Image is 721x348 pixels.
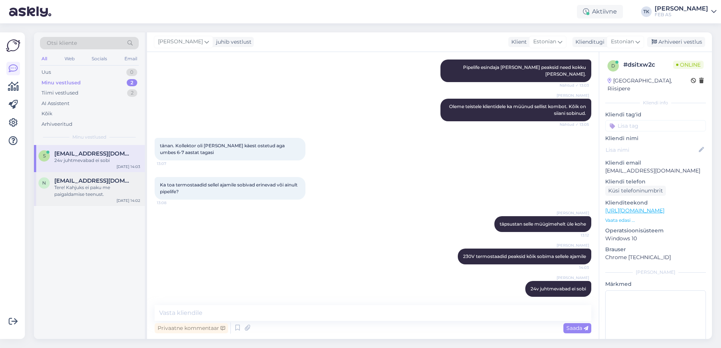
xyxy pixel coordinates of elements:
span: [PERSON_NAME] [557,93,589,98]
input: Lisa nimi [606,146,697,154]
span: nataliapa3871@gmail.com [54,177,133,184]
div: 2 [127,89,137,97]
p: Brauser [605,246,706,253]
span: [PERSON_NAME] [158,38,203,46]
span: Estonian [533,38,556,46]
span: stanislav.tumanik@gmail.com [54,150,133,157]
div: [DATE] 14:02 [117,198,140,203]
div: All [40,54,49,64]
div: TK [641,6,652,17]
div: Aktiivne [577,5,623,18]
div: [DATE] 14:03 [117,164,140,169]
span: [PERSON_NAME] [557,243,589,248]
p: Vaata edasi ... [605,217,706,224]
div: [PERSON_NAME] [605,269,706,276]
div: Kliendi info [605,99,706,106]
div: FEB AS [655,12,708,18]
span: Oleme teistele klientidele ka müünud sellist kombot. Kõik on siiani sobinud. [449,104,587,116]
p: Märkmed [605,280,706,288]
input: Lisa tag [605,120,706,131]
p: Kliendi email [605,159,706,167]
span: Nähtud ✓ 13:03 [560,82,589,88]
p: Kliendi nimi [605,134,706,142]
div: 2 [127,79,137,87]
span: n [42,180,46,186]
span: d [611,63,615,69]
div: Klienditugi [572,38,604,46]
img: Askly Logo [6,38,20,53]
div: Tiimi vestlused [41,89,78,97]
span: 24v juhtmevabad ei sobi [531,286,586,292]
span: 13:08 [157,200,185,206]
div: juhib vestlust [213,38,252,46]
span: Nähtud ✓ 13:05 [560,122,589,127]
p: Klienditeekond [605,199,706,207]
span: 14:03 [561,265,589,270]
div: Socials [90,54,109,64]
span: Minu vestlused [72,134,106,140]
p: [EMAIL_ADDRESS][DOMAIN_NAME] [605,167,706,175]
p: Chrome [TECHNICAL_ID] [605,253,706,261]
div: Privaatne kommentaar [155,323,228,333]
span: [PERSON_NAME] [557,210,589,216]
p: Kliendi tag'id [605,111,706,119]
p: Operatsioonisüsteem [605,227,706,235]
span: täpsustan selle müügimehelt üle kohe [500,221,586,227]
div: AI Assistent [41,100,69,107]
p: Windows 10 [605,235,706,243]
div: Tere! Kahjuks ei paku me paigaldamise teenust. [54,184,140,198]
span: [PERSON_NAME] [557,275,589,281]
span: Estonian [611,38,634,46]
div: 24v juhtmevabad ei sobi [54,157,140,164]
span: Saada [566,325,588,331]
div: 0 [126,69,137,76]
span: 13:12 [561,232,589,238]
div: [PERSON_NAME] [655,6,708,12]
div: Klient [508,38,527,46]
div: Kõik [41,110,52,118]
div: Arhiveeri vestlus [647,37,705,47]
div: Uus [41,69,51,76]
div: # dsitxw2c [623,60,673,69]
span: 13:07 [157,161,185,166]
a: [PERSON_NAME]FEB AS [655,6,716,18]
span: Ka toa termostaadid sellel ajamile sobivad erinevad või ainult pipelife? [160,182,299,194]
span: Online [673,61,704,69]
div: Minu vestlused [41,79,81,87]
span: s [43,153,46,159]
span: 14:03 [561,297,589,303]
span: tänan. Kollektor oli [PERSON_NAME] käest ostetud aga umbes 6-7 aastat tagasi [160,143,286,155]
span: Pipelife esindaja [PERSON_NAME] peaksid need kokku [PERSON_NAME]. [463,64,587,77]
p: Kliendi telefon [605,178,706,186]
span: Otsi kliente [47,39,77,47]
div: Web [63,54,76,64]
a: [URL][DOMAIN_NAME] [605,207,664,214]
div: Arhiveeritud [41,121,72,128]
span: 230V termostaadid peaksid kõik sobima sellele ajamile [463,253,586,259]
div: Küsi telefoninumbrit [605,186,666,196]
div: Email [123,54,139,64]
div: [GEOGRAPHIC_DATA], Riisipere [607,77,691,93]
